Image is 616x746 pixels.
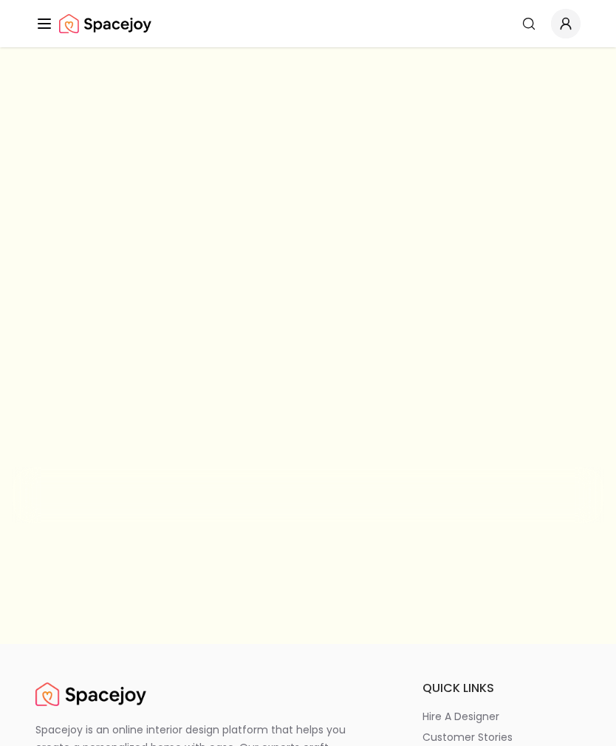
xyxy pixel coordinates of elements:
[422,730,581,745] a: customer stories
[422,709,581,724] a: hire a designer
[35,679,146,709] img: Spacejoy Logo
[422,709,499,724] p: hire a designer
[422,679,581,697] h6: quick links
[35,679,146,709] a: Spacejoy
[59,9,151,38] a: Spacejoy
[59,9,151,38] img: Spacejoy Logo
[422,730,513,745] p: customer stories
